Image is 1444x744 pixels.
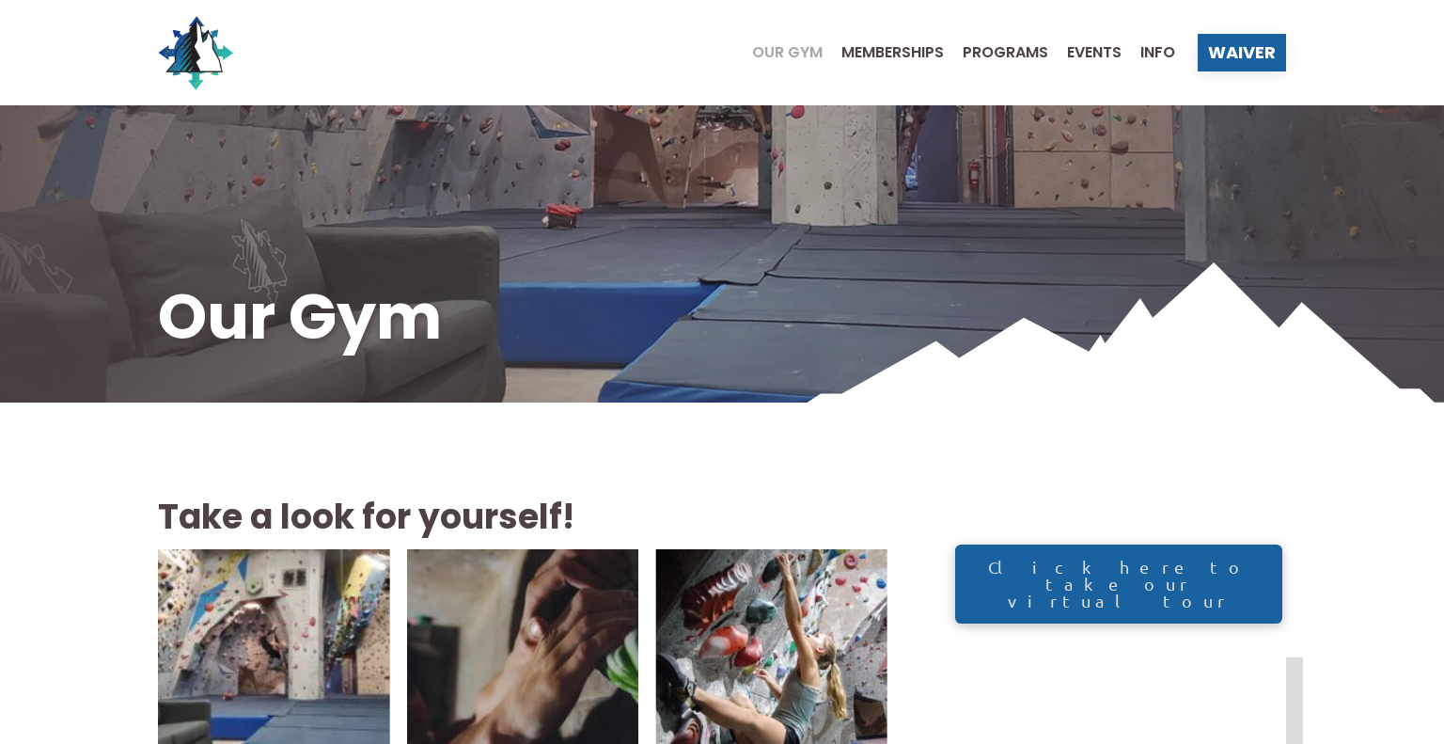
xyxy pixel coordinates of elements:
[944,45,1048,60] a: Programs
[955,545,1282,625] a: Click here to take our virtual tour
[841,45,944,60] span: Memberships
[1048,45,1122,60] a: Events
[1198,34,1286,71] a: Waiver
[1067,45,1122,60] span: Events
[733,45,823,60] a: Our Gym
[752,45,823,60] span: Our Gym
[158,15,233,90] img: North Wall Logo
[974,559,1263,609] span: Click here to take our virtual tour
[963,45,1048,60] span: Programs
[1140,45,1175,60] span: Info
[1208,44,1276,61] span: Waiver
[823,45,944,60] a: Memberships
[1122,45,1175,60] a: Info
[158,494,887,541] h2: Take a look for yourself!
